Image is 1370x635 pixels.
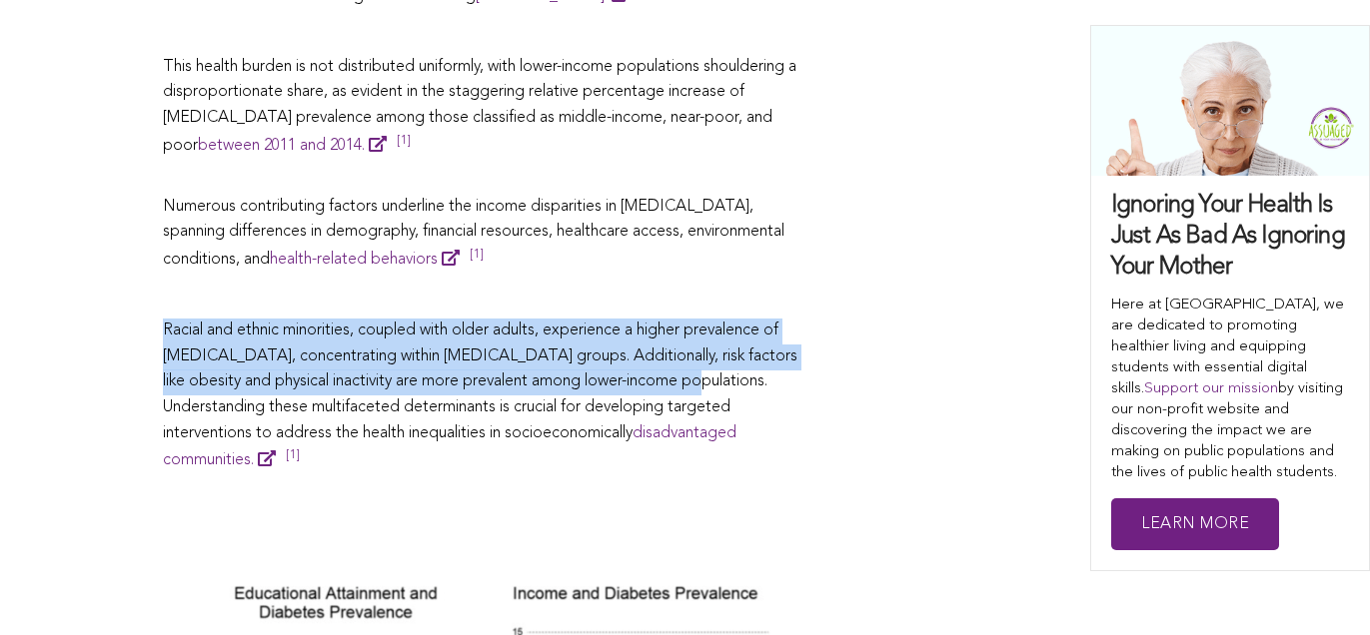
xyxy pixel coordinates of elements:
sup: [1] [397,135,412,157]
p: This health burden is not distributed uniformly, with lower-income populations shouldering a disp... [163,55,812,159]
sup: [1] [470,249,485,271]
sup: [1] [286,449,301,471]
a: between 2011 and 2014. [198,138,395,154]
iframe: Chat Widget [1270,539,1370,635]
p: Racial and ethnic minorities, coupled with older adults, experience a higher prevalence of [MEDIC... [163,318,812,474]
p: Numerous contributing factors underline the income disparities in [MEDICAL_DATA], spanning differ... [163,169,812,273]
a: health-related behaviors [270,252,468,268]
a: Learn More [1111,498,1279,551]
